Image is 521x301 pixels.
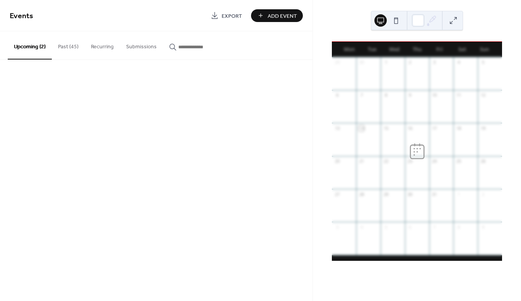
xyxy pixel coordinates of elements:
[432,92,437,98] div: 10
[383,191,389,197] div: 29
[359,158,364,164] div: 21
[407,158,413,164] div: 23
[456,60,461,65] div: 4
[52,31,85,59] button: Past (45)
[456,125,461,131] div: 18
[359,60,364,65] div: 30
[451,42,473,57] div: Sat
[407,125,413,131] div: 16
[432,224,437,230] div: 7
[383,42,406,57] div: Wed
[456,92,461,98] div: 11
[383,158,389,164] div: 22
[359,92,364,98] div: 7
[432,191,437,197] div: 31
[338,42,360,57] div: Mon
[334,158,340,164] div: 20
[334,125,340,131] div: 13
[268,12,297,20] span: Add Event
[205,9,248,22] a: Export
[473,42,496,57] div: Sun
[406,42,428,57] div: Thu
[480,224,486,230] div: 9
[432,158,437,164] div: 24
[456,224,461,230] div: 8
[480,92,486,98] div: 12
[456,158,461,164] div: 25
[480,125,486,131] div: 19
[480,191,486,197] div: 2
[480,60,486,65] div: 5
[334,224,340,230] div: 3
[359,125,364,131] div: 14
[383,60,389,65] div: 1
[85,31,120,59] button: Recurring
[383,224,389,230] div: 5
[360,42,383,57] div: Tue
[428,42,451,57] div: Fri
[407,60,413,65] div: 2
[383,125,389,131] div: 15
[456,191,461,197] div: 1
[480,158,486,164] div: 26
[432,60,437,65] div: 3
[334,92,340,98] div: 6
[334,191,340,197] div: 27
[222,12,242,20] span: Export
[407,224,413,230] div: 6
[432,125,437,131] div: 17
[407,92,413,98] div: 9
[8,31,52,60] button: Upcoming (2)
[120,31,163,59] button: Submissions
[407,191,413,197] div: 30
[334,60,340,65] div: 29
[251,9,303,22] button: Add Event
[10,9,33,24] span: Events
[383,92,389,98] div: 8
[359,224,364,230] div: 4
[359,191,364,197] div: 28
